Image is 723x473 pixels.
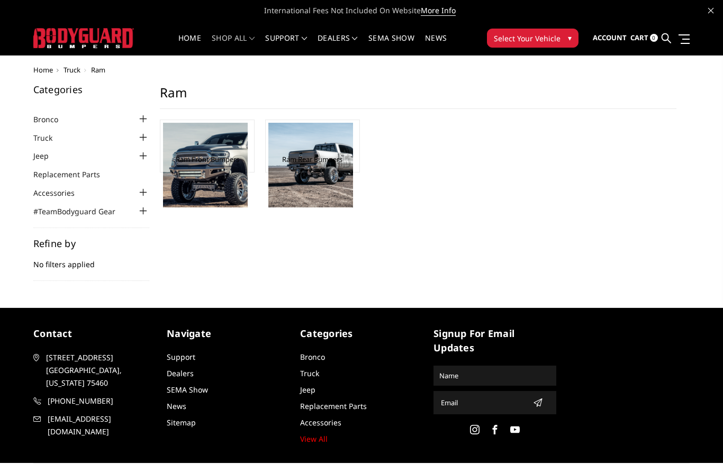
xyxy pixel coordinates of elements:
[91,65,105,75] span: Ram
[33,395,156,407] a: [PHONE_NUMBER]
[265,34,307,55] a: Support
[48,413,156,438] span: [EMAIL_ADDRESS][DOMAIN_NAME]
[33,150,62,161] a: Jeep
[300,417,341,427] a: Accessories
[167,385,208,395] a: SEMA Show
[425,34,447,55] a: News
[33,114,71,125] a: Bronco
[593,33,627,42] span: Account
[167,326,290,341] h5: Navigate
[593,24,627,52] a: Account
[650,34,658,42] span: 0
[494,33,561,44] span: Select Your Vehicle
[33,187,88,198] a: Accessories
[33,65,53,75] a: Home
[300,434,328,444] a: View All
[368,34,414,55] a: SEMA Show
[33,326,156,341] h5: contact
[300,352,325,362] a: Bronco
[167,352,195,362] a: Support
[33,85,150,94] h5: Categories
[33,239,150,248] h5: Refine by
[48,395,156,407] span: [PHONE_NUMBER]
[33,206,129,217] a: #TeamBodyguard Gear
[33,413,156,438] a: [EMAIL_ADDRESS][DOMAIN_NAME]
[167,401,186,411] a: News
[33,132,66,143] a: Truck
[437,394,529,411] input: Email
[300,368,319,378] a: Truck
[318,34,358,55] a: Dealers
[433,326,556,355] h5: signup for email updates
[282,154,342,164] a: Ram Rear Bumpers
[435,367,555,384] input: Name
[568,32,572,43] span: ▾
[178,34,201,55] a: Home
[33,28,134,48] img: BODYGUARD BUMPERS
[33,239,150,281] div: No filters applied
[176,154,239,164] a: Ram Front Bumpers
[421,5,456,16] a: More Info
[630,33,648,42] span: Cart
[46,351,154,389] span: [STREET_ADDRESS] [GEOGRAPHIC_DATA], [US_STATE] 75460
[212,34,255,55] a: shop all
[33,169,113,180] a: Replacement Parts
[487,29,579,48] button: Select Your Vehicle
[167,417,196,427] a: Sitemap
[300,385,315,395] a: Jeep
[160,85,676,109] h1: Ram
[167,368,194,378] a: Dealers
[300,326,423,341] h5: Categories
[64,65,80,75] a: Truck
[300,401,367,411] a: Replacement Parts
[630,24,658,52] a: Cart 0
